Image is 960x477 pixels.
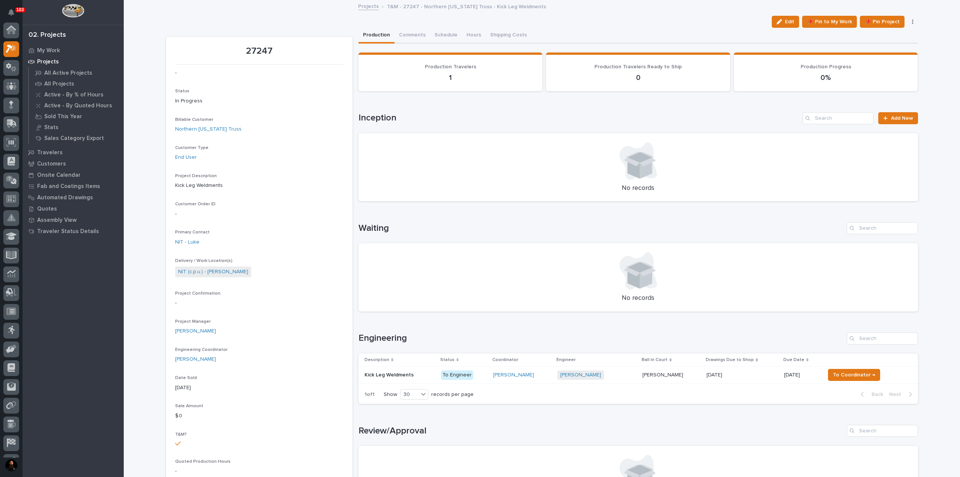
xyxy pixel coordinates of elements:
[860,16,904,28] button: 📌 Pin Project
[772,16,799,28] button: Edit
[175,355,216,363] a: [PERSON_NAME]
[37,161,66,167] p: Customers
[22,214,124,226] a: Assembly View
[29,133,124,143] a: Sales Category Export
[175,459,231,464] span: Quoted Production Hours
[175,412,343,420] p: $ 0
[22,226,124,237] a: Traveler Status Details
[22,45,124,56] a: My Work
[865,17,900,26] span: 📌 Pin Project
[560,372,601,378] a: [PERSON_NAME]
[594,64,682,69] span: Production Travelers Ready to Ship
[387,2,546,10] p: T&M - 27247 - Northern [US_STATE] Truss - Kick Leg Weldments
[175,69,343,77] p: -
[44,70,92,77] p: All Active Projects
[400,391,418,399] div: 30
[430,28,462,44] button: Schedule
[878,112,918,124] a: Add New
[802,16,857,28] button: 📌 Pin to My Work
[175,97,343,105] p: In Progress
[801,64,851,69] span: Production Progress
[441,370,473,380] div: To Engineer
[175,125,241,133] a: Northern [US_STATE] Truss
[175,238,199,246] a: NIT - Luke
[175,432,187,437] span: T&M?
[37,172,81,179] p: Onsite Calendar
[847,222,918,234] input: Search
[22,147,124,158] a: Travelers
[847,425,918,437] input: Search
[37,47,60,54] p: My Work
[37,149,63,156] p: Travelers
[785,18,794,25] span: Edit
[16,7,24,12] p: 103
[642,370,685,378] p: [PERSON_NAME]
[886,391,918,398] button: Next
[367,294,909,302] p: No records
[175,182,343,190] p: Kick Leg Weldments
[37,59,59,65] p: Projects
[358,2,379,10] a: Projects
[37,183,100,190] p: Fab and Coatings Items
[37,194,93,201] p: Automated Drawings
[22,192,124,203] a: Automated Drawings
[44,81,74,87] p: All Projects
[29,111,124,122] a: Sold This Year
[367,73,534,82] p: 1
[29,100,124,111] a: Active - By Quoted Hours
[175,404,203,408] span: Sale Amount
[44,92,103,98] p: Active - By % of Hours
[175,319,211,324] span: Project Manager
[642,356,667,364] p: Ball In Court
[175,327,216,335] a: [PERSON_NAME]
[22,56,124,67] a: Projects
[175,376,197,380] span: Date Sold
[175,259,232,263] span: Delivery / Work Location(s)
[44,124,58,131] p: Stats
[556,356,576,364] p: Engineer
[493,372,534,378] a: [PERSON_NAME]
[22,158,124,169] a: Customers
[22,169,124,181] a: Onsite Calendar
[37,206,57,212] p: Quotes
[175,146,208,150] span: Customer Type
[783,356,804,364] p: Due Date
[847,333,918,345] input: Search
[706,356,754,364] p: Drawings Due to Shop
[28,31,66,39] div: 02. Projects
[175,46,343,57] p: 27247
[358,223,844,234] h1: Waiting
[29,78,124,89] a: All Projects
[175,299,343,307] p: -
[802,112,874,124] input: Search
[62,4,84,18] img: Workspace Logo
[492,356,518,364] p: Coordinator
[44,102,112,109] p: Active - By Quoted Hours
[364,356,389,364] p: Description
[44,113,82,120] p: Sold This Year
[358,367,918,384] tr: Kick Leg WeldmentsKick Leg Weldments To Engineer[PERSON_NAME] [PERSON_NAME] [PERSON_NAME][PERSON_...
[784,372,819,378] p: [DATE]
[44,135,104,142] p: Sales Category Export
[855,391,886,398] button: Back
[3,5,19,20] button: Notifications
[743,73,909,82] p: 0%
[891,116,913,121] span: Add New
[175,117,213,122] span: Billable Customer
[175,202,216,206] span: Customer Order ID
[889,391,906,398] span: Next
[440,356,454,364] p: Status
[807,17,852,26] span: 📌 Pin to My Work
[833,370,875,379] span: To Coordinator →
[29,89,124,100] a: Active - By % of Hours
[431,391,474,398] p: records per page
[22,203,124,214] a: Quotes
[22,181,124,192] a: Fab and Coatings Items
[358,28,394,44] button: Production
[175,230,210,235] span: Primary Contact
[555,73,721,82] p: 0
[462,28,486,44] button: Hours
[364,370,415,378] p: Kick Leg Weldments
